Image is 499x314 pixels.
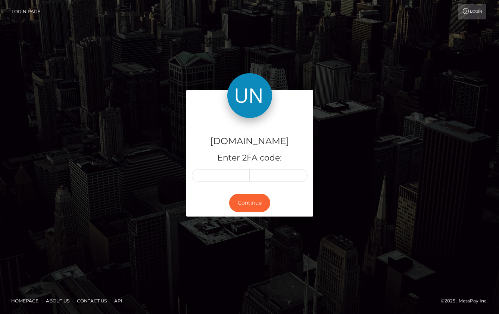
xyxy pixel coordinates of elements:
[192,152,308,164] h5: Enter 2FA code:
[8,295,41,307] a: Homepage
[192,135,308,148] h4: [DOMAIN_NAME]
[111,295,125,307] a: API
[12,4,40,19] a: Login Page
[227,73,272,118] img: Unlockt.me
[229,194,270,212] button: Continue
[441,297,493,305] div: © 2025 , MassPay Inc.
[43,295,72,307] a: About Us
[74,295,110,307] a: Contact Us
[458,4,486,19] a: Login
